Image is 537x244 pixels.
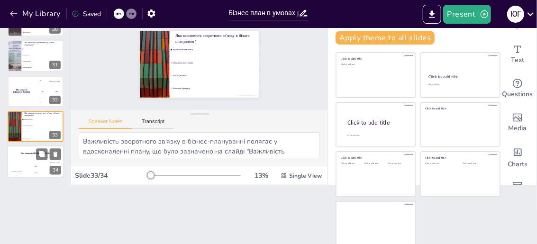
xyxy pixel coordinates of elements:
span: Розвиток продукту [155,65,225,117]
button: My Library [7,6,64,21]
div: 33 [49,131,61,139]
button: Duplicate Slide [36,149,47,160]
div: Click to add text [364,163,386,165]
div: Click to add text [426,163,455,165]
div: Click to add title [341,57,409,61]
input: Insert title [228,6,299,20]
div: [PERSON_NAME] [45,162,64,163]
div: 32 [49,96,61,104]
span: Залучення інвестицій [170,44,240,96]
div: Click to add text [341,163,363,165]
div: 31 [8,40,64,72]
div: Click to add text [388,163,409,165]
span: Questions [502,89,533,99]
span: Виконання плану [23,32,63,33]
button: Export to PowerPoint [423,5,441,24]
div: Add images, graphics, shapes or video [499,106,537,140]
div: 200 [36,86,64,97]
span: Розвиток продукту [23,137,63,138]
div: Click to add text [463,163,492,165]
textarea: Важливість зворотного зв'язку в бізнес-плануванні полягає у вдосконаленні плану, що було зазначен... [79,132,320,158]
div: 300 [45,163,64,178]
div: 34 [50,166,61,175]
div: Click to add title [426,156,493,160]
span: Соціальні мережі [23,61,63,62]
span: Програмне забезпечення [23,49,63,50]
div: Add text boxes [499,37,537,72]
button: Present [443,5,491,24]
button: Delete Slide [50,149,61,160]
button: Transcript [132,118,174,129]
h4: The winner is [PERSON_NAME] [7,153,64,155]
div: 31 [49,61,61,69]
div: 200 [26,167,45,178]
div: Slide 33 / 34 [75,171,150,180]
div: Click to add title [341,156,409,160]
div: Add charts and graphs [499,140,537,174]
button: Speaker Notes [79,118,132,129]
span: Media [509,123,527,134]
div: Jaap [55,91,57,92]
div: Ю Г [507,6,524,23]
div: Click to add title [347,119,408,127]
div: Jaap [26,166,45,167]
div: 300 [36,97,64,107]
div: Saved [72,9,101,18]
div: 100 [7,172,26,178]
span: Вдосконалення плану [23,119,63,120]
span: Аналіз ризиків [23,131,63,132]
div: 33 [8,111,64,142]
span: Charts [508,159,528,170]
div: Click to add title [428,74,491,80]
p: Яка важливість зворотного зв'язку в бізнес-плануванні? [184,22,254,77]
div: 13 % [250,171,273,180]
span: Аналіз даних [23,55,63,56]
div: Get real-time input from your audience [499,72,537,106]
p: Які технології допомагають у бізнес-плануванні? [24,41,61,46]
span: Вдосконалення плану [178,34,248,85]
div: 30 [49,25,61,34]
div: Click to add title [426,107,493,110]
button: Apply theme to all slides [336,31,435,45]
p: Яка важливість зворотного зв'язку в бізнес-плануванні? [24,112,61,117]
div: Click to add body [347,135,407,137]
span: Text [511,55,524,65]
div: Add a table [499,174,537,208]
div: [PERSON_NAME] [7,171,26,172]
div: 32 [8,76,64,107]
span: Аналіз ризиків [163,54,233,106]
span: Традиційні методи [23,67,63,68]
div: 34 [7,146,64,178]
span: Залучення інвестицій [23,125,63,126]
h4: The winner is [PERSON_NAME] [8,89,36,93]
button: Ю Г [507,5,524,24]
div: 100 [36,76,64,86]
span: Single View [289,172,322,180]
div: Click to add text [341,63,409,66]
div: Click to add text [428,83,491,86]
